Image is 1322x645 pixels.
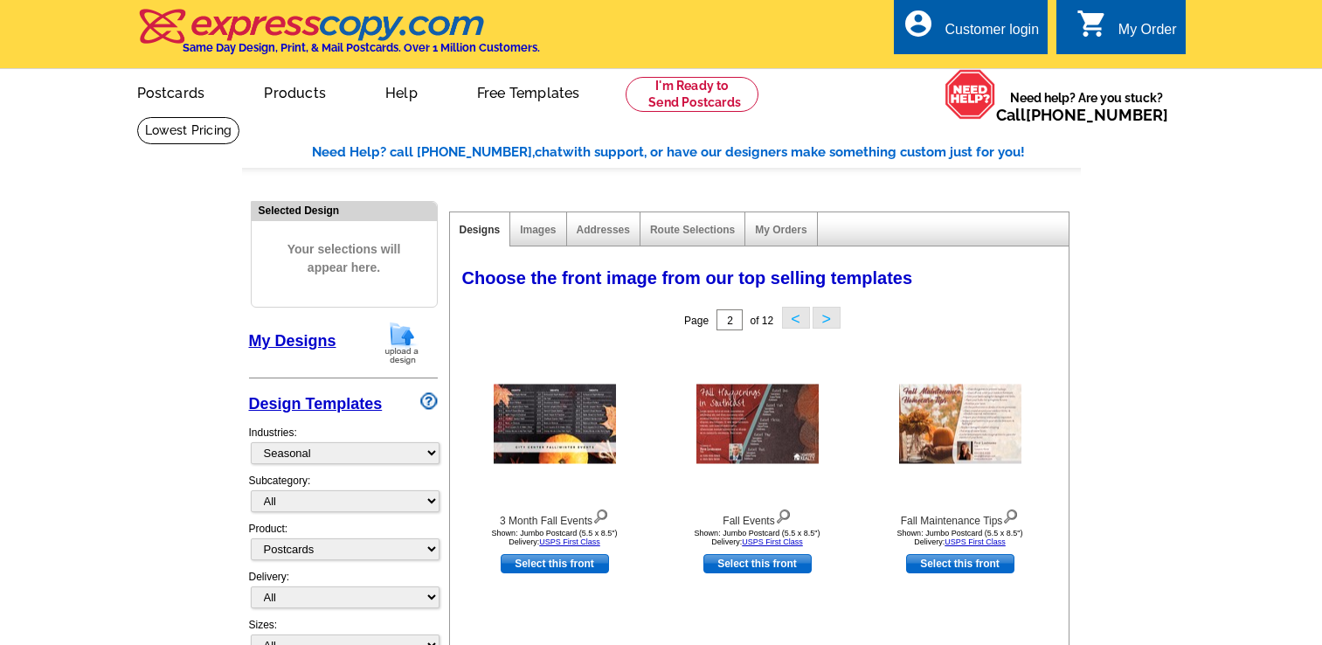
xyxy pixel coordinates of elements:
i: account_circle [903,8,934,39]
div: Shown: Jumbo Postcard (5.5 x 8.5") Delivery: [661,529,854,546]
a: Products [236,71,354,112]
a: Same Day Design, Print, & Mail Postcards. Over 1 Million Customers. [137,21,540,54]
span: of 12 [750,315,773,327]
img: Fall Maintenance Tips [899,385,1021,464]
img: view design details [592,505,609,524]
img: view design details [1002,505,1019,524]
div: Shown: Jumbo Postcard (5.5 x 8.5") Delivery: [459,529,651,546]
div: Fall Maintenance Tips [864,505,1056,529]
span: Need help? Are you stuck? [996,89,1177,124]
div: Product: [249,521,438,569]
a: My Orders [755,224,806,236]
span: Your selections will appear here. [265,223,424,295]
a: [PHONE_NUMBER] [1026,106,1168,124]
button: > [813,307,841,329]
div: Delivery: [249,569,438,617]
div: Industries: [249,416,438,473]
a: Designs [460,224,501,236]
i: shopping_cart [1076,8,1108,39]
a: Route Selections [650,224,735,236]
span: chat [535,144,563,160]
div: Subcategory: [249,473,438,521]
img: view design details [775,505,792,524]
span: Choose the front image from our top selling templates [462,268,913,288]
div: Need Help? call [PHONE_NUMBER], with support, or have our designers make something custom just fo... [312,142,1081,163]
img: help [945,69,996,120]
img: design-wizard-help-icon.png [420,392,438,410]
img: upload-design [379,321,425,365]
a: Addresses [577,224,630,236]
div: Fall Events [661,505,854,529]
h4: Same Day Design, Print, & Mail Postcards. Over 1 Million Customers. [183,41,540,54]
a: USPS First Class [742,537,803,546]
a: Design Templates [249,395,383,413]
a: USPS First Class [945,537,1006,546]
a: Free Templates [449,71,608,112]
a: USPS First Class [539,537,600,546]
a: shopping_cart My Order [1076,19,1177,41]
button: < [782,307,810,329]
span: Page [684,315,709,327]
div: 3 Month Fall Events [459,505,651,529]
span: Call [996,106,1168,124]
div: Shown: Jumbo Postcard (5.5 x 8.5") Delivery: [864,529,1056,546]
iframe: LiveChat chat widget [1076,590,1322,645]
a: use this design [906,554,1014,573]
a: Help [357,71,446,112]
div: My Order [1118,22,1177,46]
a: account_circle Customer login [903,19,1039,41]
img: Fall Events [696,385,819,464]
div: Selected Design [252,202,437,218]
a: My Designs [249,332,336,350]
div: Customer login [945,22,1039,46]
a: use this design [703,554,812,573]
img: 3 Month Fall Events [494,385,616,464]
a: use this design [501,554,609,573]
a: Postcards [109,71,233,112]
a: Images [520,224,556,236]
